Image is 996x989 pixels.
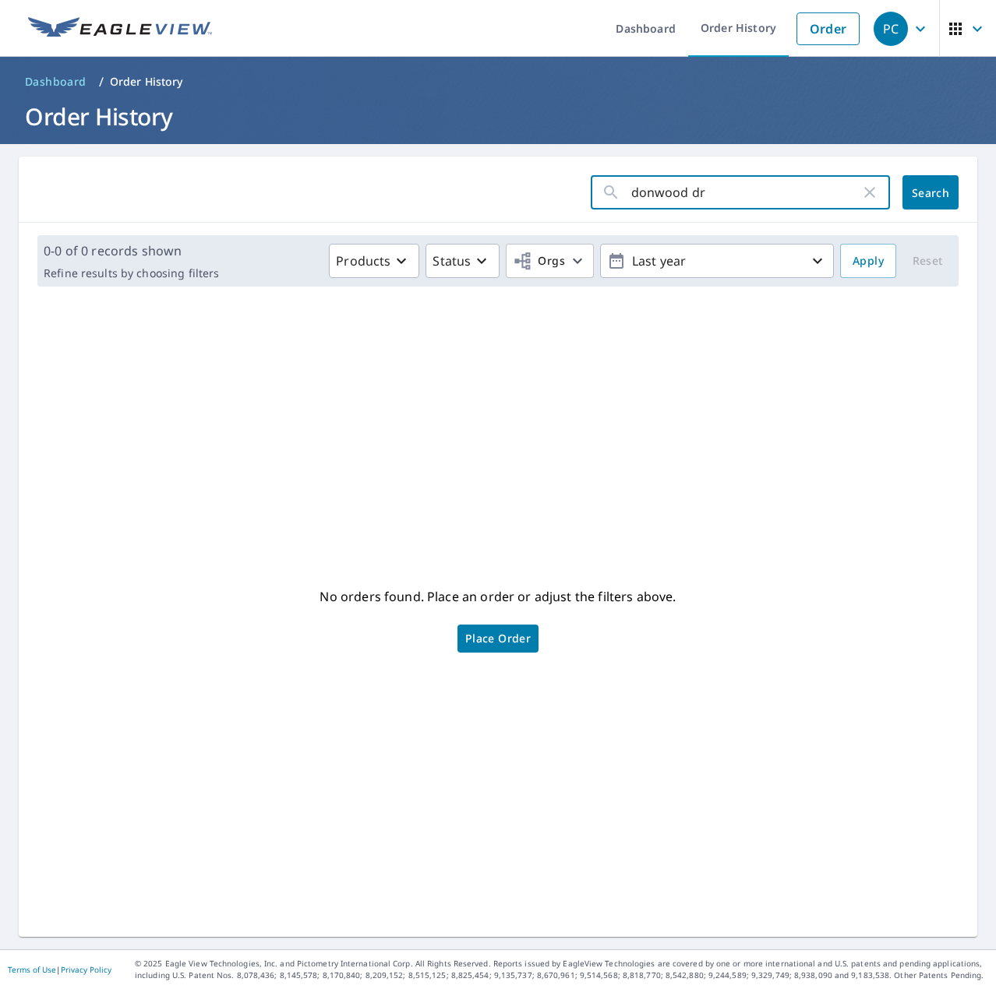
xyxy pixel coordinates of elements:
[19,69,977,94] nav: breadcrumb
[329,244,419,278] button: Products
[135,958,988,981] p: © 2025 Eagle View Technologies, Inc. and Pictometry International Corp. All Rights Reserved. Repo...
[426,244,500,278] button: Status
[8,965,111,974] p: |
[336,252,390,270] p: Products
[19,69,93,94] a: Dashboard
[631,171,860,214] input: Address, Report #, Claim ID, etc.
[902,175,959,209] button: Search
[8,964,56,975] a: Terms of Use
[840,244,896,278] button: Apply
[28,17,212,40] img: EV Logo
[513,252,565,271] span: Orgs
[61,964,111,975] a: Privacy Policy
[853,252,884,271] span: Apply
[44,266,219,280] p: Refine results by choosing filters
[320,584,676,609] p: No orders found. Place an order or adjust the filters above.
[19,100,977,132] h1: Order History
[110,74,183,90] p: Order History
[796,12,860,45] a: Order
[25,74,87,90] span: Dashboard
[99,72,104,91] li: /
[506,244,594,278] button: Orgs
[874,12,908,46] div: PC
[915,185,946,200] span: Search
[433,252,471,270] p: Status
[465,635,531,642] span: Place Order
[44,241,219,260] p: 0-0 of 0 records shown
[600,244,834,278] button: Last year
[457,625,539,653] a: Place Order
[626,248,808,275] p: Last year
